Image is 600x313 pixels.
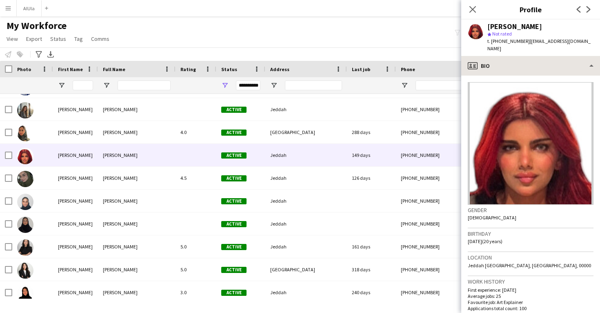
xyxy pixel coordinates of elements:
button: Open Filter Menu [401,82,408,89]
h3: Birthday [468,230,593,237]
span: [PERSON_NAME] [103,129,138,135]
div: [PERSON_NAME] [53,281,98,304]
h3: Profile [461,4,600,15]
span: Jeddah [270,289,287,295]
input: Full Name Filter Input [118,80,171,90]
div: [PERSON_NAME] [53,98,98,121]
span: Jeddah [270,198,287,204]
div: [PHONE_NUMBER] [396,121,500,143]
div: [PHONE_NUMBER] [396,144,500,166]
span: Active [221,221,247,227]
input: Phone Filter Input [416,80,496,90]
div: [PHONE_NUMBER] [396,98,500,121]
div: [PHONE_NUMBER] [396,167,500,189]
div: [PHONE_NUMBER] [396,281,500,304]
div: 4.5 [176,167,216,189]
div: 161 days [347,235,396,258]
span: Jeddah [GEOGRAPHIC_DATA], [GEOGRAPHIC_DATA], 00000 [468,262,591,268]
div: [PERSON_NAME] [487,23,542,30]
div: [PERSON_NAME] [53,144,98,166]
button: Open Filter Menu [270,82,278,89]
p: First experience: [DATE] [468,287,593,293]
a: Tag [71,34,86,44]
span: t. [PHONE_NUMBER] [487,38,530,44]
span: [PERSON_NAME] [103,106,138,112]
span: Not rated [492,31,512,37]
span: [PERSON_NAME] [103,152,138,158]
span: [PERSON_NAME] [103,244,138,250]
div: 126 days [347,167,396,189]
span: [PERSON_NAME] [103,266,138,273]
span: [GEOGRAPHIC_DATA] [270,266,315,273]
img: jana bakhsh [17,285,33,302]
img: Jana Almiman [17,217,33,233]
span: Active [221,175,247,181]
span: [DEMOGRAPHIC_DATA] [468,215,516,221]
div: [PERSON_NAME] [53,167,98,189]
span: Active [221,107,247,113]
span: Status [221,66,237,72]
img: Jana Alsayyed [17,239,33,256]
span: View [7,35,18,42]
button: AlUla [17,0,42,16]
span: Jeddah [270,221,287,227]
div: [PERSON_NAME] [53,212,98,235]
app-action-btn: Export XLSX [46,49,56,59]
div: [PERSON_NAME] [53,258,98,281]
div: [PERSON_NAME] [53,235,98,258]
span: [PERSON_NAME] [103,175,138,181]
div: [PHONE_NUMBER] [396,212,500,235]
span: Last job [352,66,370,72]
div: 5.0 [176,235,216,258]
span: [PERSON_NAME] [103,221,138,227]
input: Address Filter Input [285,80,342,90]
h3: Gender [468,206,593,214]
a: Status [47,34,69,44]
app-action-btn: Advanced filters [34,49,44,59]
h3: Work history [468,278,593,285]
span: Full Name [103,66,125,72]
img: Jana Abdullah [17,125,33,141]
a: Comms [88,34,113,44]
span: Jeddah [270,106,287,112]
div: 149 days [347,144,396,166]
div: 240 days [347,281,396,304]
p: Average jobs: 25 [468,293,593,299]
span: [PERSON_NAME] [103,289,138,295]
div: 3.0 [176,281,216,304]
img: Jana Al-ghamdi [17,171,33,187]
a: Export [23,34,45,44]
span: | [EMAIL_ADDRESS][DOMAIN_NAME] [487,38,591,51]
span: Active [221,152,247,159]
div: [PERSON_NAME] [53,190,98,212]
span: Address [270,66,289,72]
a: View [3,34,21,44]
div: 318 days [347,258,396,281]
div: [PHONE_NUMBER] [396,235,500,258]
span: Active [221,267,247,273]
input: First Name Filter Input [73,80,93,90]
h3: Location [468,254,593,261]
span: First Name [58,66,83,72]
span: Active [221,198,247,204]
button: Open Filter Menu [58,82,65,89]
span: Jeddah [270,152,287,158]
span: [DATE] (20 years) [468,238,502,244]
div: Bio [461,56,600,76]
span: Active [221,290,247,296]
span: Jeddah [270,175,287,181]
img: Crew avatar or photo [468,82,593,205]
p: Applications total count: 100 [468,305,593,311]
p: Favourite job: Art Explainer [468,299,593,305]
div: 5.0 [176,258,216,281]
span: Photo [17,66,31,72]
img: Jamilah Alorabi [17,102,33,118]
span: Tag [74,35,83,42]
div: [PERSON_NAME] [53,121,98,143]
span: [GEOGRAPHIC_DATA] [270,129,315,135]
div: [PHONE_NUMBER] [396,190,500,212]
span: Rating [180,66,196,72]
span: My Workforce [7,20,67,32]
span: Export [26,35,42,42]
button: Open Filter Menu [103,82,110,89]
